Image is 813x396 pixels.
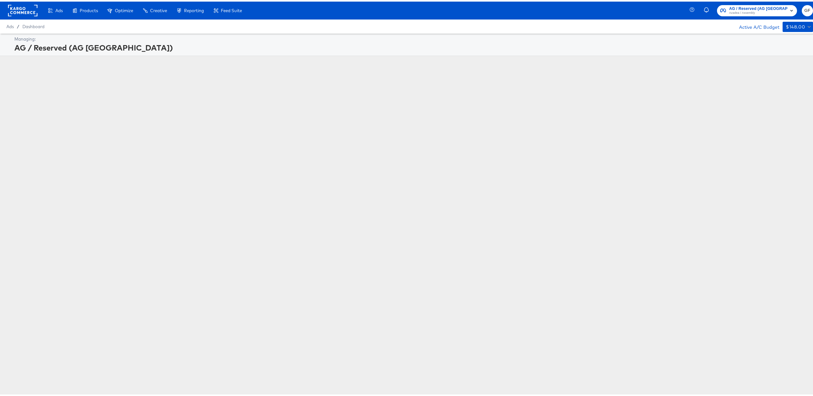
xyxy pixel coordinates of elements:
[732,20,779,30] div: Active A/C Budget
[14,35,811,41] div: Managing:
[6,22,14,28] span: Ads
[80,6,98,12] span: Products
[786,21,805,29] div: $148.00
[14,22,22,28] span: /
[729,4,787,11] span: AG / Reserved (AG [GEOGRAPHIC_DATA])
[115,6,133,12] span: Optimize
[717,4,797,15] button: AG / Reserved (AG [GEOGRAPHIC_DATA])Azadea / Assembly
[804,5,810,13] span: GF
[184,6,204,12] span: Reporting
[22,22,44,28] a: Dashboard
[783,20,813,30] button: $148.00
[729,9,787,14] span: Azadea / Assembly
[802,4,813,15] button: GF
[150,6,167,12] span: Creative
[14,41,811,51] div: AG / Reserved (AG [GEOGRAPHIC_DATA])
[55,6,63,12] span: Ads
[221,6,242,12] span: Feed Suite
